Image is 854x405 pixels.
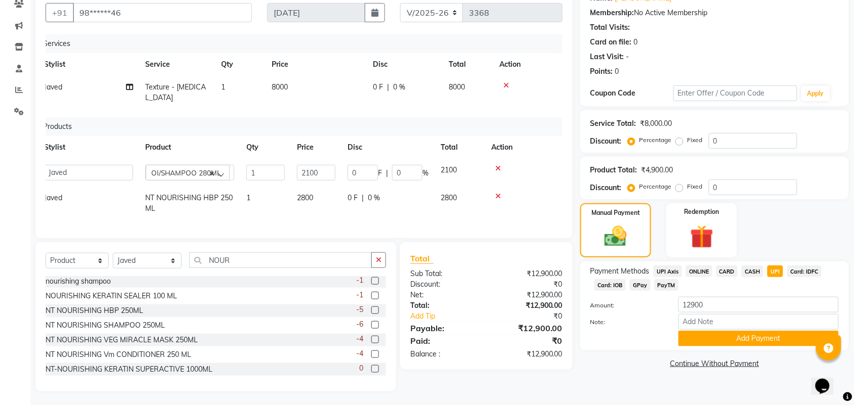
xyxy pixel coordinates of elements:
[38,136,139,159] th: Stylist
[356,304,363,315] span: -5
[387,82,389,93] span: |
[630,279,651,291] span: GPay
[640,118,672,129] div: ₹8,000.00
[500,311,570,322] div: ₹0
[189,252,372,268] input: Search or Scan
[639,136,672,145] label: Percentage
[685,207,719,216] label: Redemption
[356,348,363,359] span: -4
[812,365,844,395] iframe: chat widget
[441,193,457,202] span: 2800
[151,168,221,177] span: OI/SHAMPOO 280ML
[356,275,363,286] span: -1
[403,335,487,347] div: Paid:
[626,52,629,62] div: -
[583,301,671,310] label: Amount:
[590,8,839,18] div: No Active Membership
[215,53,266,76] th: Qty
[266,53,367,76] th: Price
[422,168,429,178] span: %
[486,300,570,311] div: ₹12,900.00
[493,53,555,76] th: Action
[272,82,288,92] span: 8000
[39,34,563,53] div: Services
[486,335,570,347] div: ₹0
[449,82,465,92] span: 8000
[688,182,703,191] label: Fixed
[403,311,500,322] a: Add Tip
[590,8,634,18] div: Membership:
[46,349,191,360] div: NT NOURISHING Vm CONDITIONER 250 ML
[801,86,830,101] button: Apply
[403,290,487,300] div: Net:
[678,314,839,330] input: Add Note
[403,349,487,359] div: Balance :
[615,66,619,77] div: 0
[145,193,233,213] span: NT NOURISHING HBP 250ML
[634,37,638,48] div: 0
[583,318,671,327] label: Note:
[590,165,637,175] div: Product Total:
[435,136,485,159] th: Total
[139,136,240,159] th: Product
[291,136,341,159] th: Price
[590,266,650,277] span: Payment Methods
[403,268,487,279] div: Sub Total:
[485,136,555,159] th: Action
[654,265,682,277] span: UPI Axis
[787,265,822,277] span: Card: IDFC
[297,193,313,202] span: 2800
[403,300,487,311] div: Total:
[359,363,363,374] span: 0
[742,265,763,277] span: CASH
[367,53,443,76] th: Disc
[46,276,111,287] div: nourishing shampoo
[240,136,291,159] th: Qty
[362,193,364,203] span: |
[678,331,839,346] button: Add Payment
[486,290,570,300] div: ₹12,900.00
[46,291,177,301] div: NOURISHING KERATIN SEALER 100 ML
[410,253,434,264] span: Total
[368,193,380,203] span: 0 %
[403,322,487,334] div: Payable:
[590,66,613,77] div: Points:
[486,349,570,359] div: ₹12,900.00
[393,82,405,93] span: 0 %
[44,193,62,202] span: Javed
[403,279,487,290] div: Discount:
[642,165,673,175] div: ₹4,900.00
[221,82,225,92] span: 1
[688,136,703,145] label: Fixed
[678,297,839,312] input: Amount
[673,85,797,101] input: Enter Offer / Coupon Code
[46,320,165,331] div: NT NOURISHING SHAMPOO 250ML
[386,168,388,178] span: |
[139,53,215,76] th: Service
[683,222,721,251] img: _gift.svg
[597,223,634,249] img: _cash.svg
[356,290,363,300] span: -1
[341,136,435,159] th: Disc
[145,82,206,102] span: Texture - [MEDICAL_DATA]
[590,88,673,99] div: Coupon Code
[348,193,358,203] span: 0 F
[246,193,250,202] span: 1
[655,279,679,291] span: PayTM
[590,22,630,33] div: Total Visits:
[591,208,640,217] label: Manual Payment
[716,265,738,277] span: CARD
[356,334,363,344] span: -4
[44,82,62,92] span: Javed
[441,165,457,174] span: 2100
[594,279,626,291] span: Card: IOB
[486,322,570,334] div: ₹12,900.00
[46,3,74,22] button: +91
[486,268,570,279] div: ₹12,900.00
[590,118,636,129] div: Service Total:
[590,52,624,62] div: Last Visit:
[373,82,383,93] span: 0 F
[443,53,493,76] th: Total
[73,3,252,22] input: Search by Name/Mobile/Email/Code
[46,305,143,316] div: NT NOURISHING HBP 250ML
